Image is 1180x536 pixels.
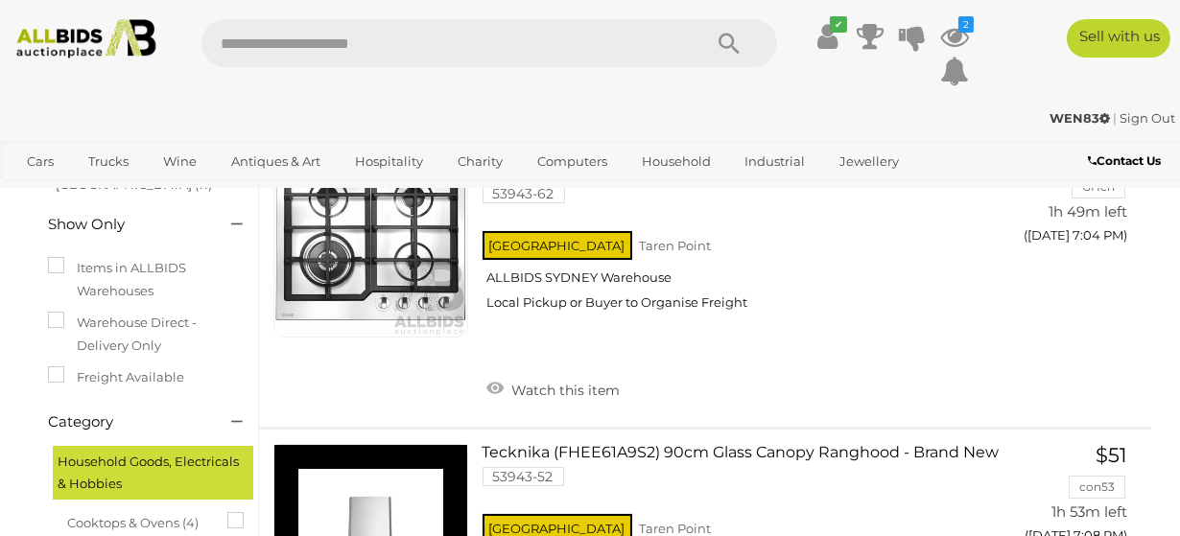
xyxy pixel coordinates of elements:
a: Sports [85,177,150,209]
a: Antiques & Art [219,146,333,177]
a: [GEOGRAPHIC_DATA] [159,177,320,209]
a: Sell with us [1067,19,1170,58]
a: Watch this item [483,374,625,403]
b: Contact Us [1088,153,1161,168]
h4: Category [48,414,202,431]
button: Search [681,19,777,67]
label: Freight Available [48,366,184,388]
a: ILVE 60cm Stainless Steel Gas Cooktop HCL60CKSS - ORP $999 - Brand New 53943-62 [GEOGRAPHIC_DATA]... [497,143,989,325]
i: 2 [958,16,974,33]
a: ✔ [814,19,842,54]
a: Trucks [76,146,141,177]
a: Hospitality [342,146,436,177]
a: 2 [940,19,969,54]
span: | [1113,110,1117,126]
h4: Show Only [48,217,202,233]
div: Household Goods, Electricals & Hobbies [53,446,253,501]
a: Computers [525,146,620,177]
label: Items in ALLBIDS Warehouses [48,257,239,302]
a: Office [14,177,76,209]
a: Contact Us [1088,151,1166,172]
a: Household [629,146,723,177]
a: Charity [445,146,515,177]
span: Cooktops & Ovens (4) [67,507,211,534]
label: Warehouse Direct - Delivery Only [48,312,239,357]
a: $102 GHen 1h 49m left ([DATE] 7:04 PM) [1017,143,1132,253]
span: $51 [1096,443,1127,467]
span: Watch this item [507,382,621,399]
a: Cars [14,146,66,177]
a: Industrial [733,146,818,177]
strong: WEN83 [1050,110,1110,126]
a: WEN83 [1050,110,1113,126]
a: Sign Out [1120,110,1175,126]
a: Wine [151,146,209,177]
a: Jewellery [827,146,911,177]
i: ✔ [830,16,847,33]
img: Allbids.com.au [9,19,164,58]
a: [GEOGRAPHIC_DATA] (11) [56,176,212,192]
